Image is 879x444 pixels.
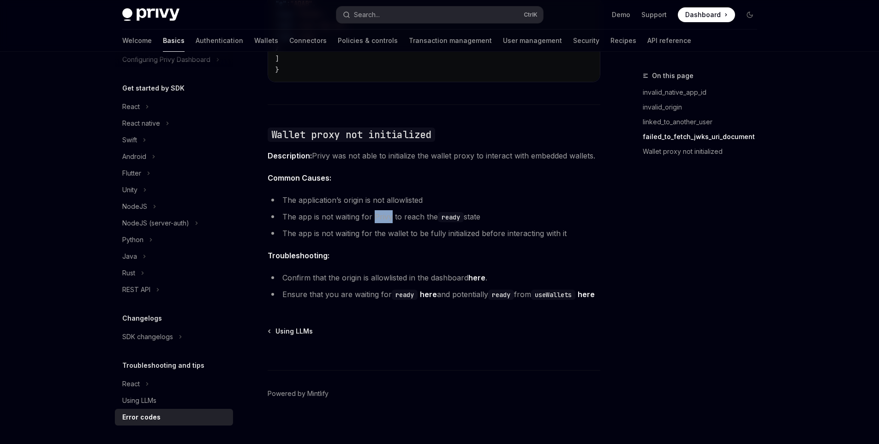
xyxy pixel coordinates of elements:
[115,215,233,231] button: Toggle NodeJS (server-auth) section
[641,10,667,19] a: Support
[115,265,233,281] button: Toggle Rust section
[268,271,600,284] li: Confirm that the origin is allowlisted in the dashboard .
[289,30,327,52] a: Connectors
[115,281,233,298] button: Toggle REST API section
[268,173,331,182] strong: Common Causes:
[115,148,233,165] button: Toggle Android section
[268,288,600,301] li: Ensure that you are waiting for and potentially from
[524,11,538,18] span: Ctrl K
[268,251,329,260] strong: Troubleshooting:
[468,273,485,283] a: here
[643,115,765,129] a: linked_to_another_user
[196,30,243,52] a: Authentication
[647,30,691,52] a: API reference
[268,149,600,162] span: Privy was not able to initialize the wallet proxy to interact with embedded wallets.
[685,10,721,19] span: Dashboard
[122,268,135,279] div: Rust
[268,194,600,207] li: The application’s origin is not allowlisted
[336,6,543,23] button: Open search
[115,165,233,182] button: Toggle Flutter section
[275,66,279,74] span: }
[122,118,160,129] div: React native
[122,412,161,423] div: Error codes
[115,328,233,345] button: Toggle SDK changelogs section
[488,290,514,300] code: ready
[115,231,233,248] button: Toggle Python section
[122,201,147,212] div: NodeJS
[122,101,140,112] div: React
[610,30,636,52] a: Recipes
[115,198,233,215] button: Toggle NodeJS section
[643,144,765,159] a: Wallet proxy not initialized
[122,8,179,21] img: dark logo
[122,151,146,162] div: Android
[122,331,173,342] div: SDK changelogs
[268,151,312,160] strong: Description:
[392,290,418,300] code: ready
[573,30,599,52] a: Security
[115,98,233,115] button: Toggle React section
[122,313,162,324] h5: Changelogs
[438,212,464,222] code: ready
[115,182,233,198] button: Toggle Unity section
[122,83,185,94] h5: Get started by SDK
[122,284,150,295] div: REST API
[612,10,630,19] a: Demo
[115,115,233,132] button: Toggle React native section
[338,30,398,52] a: Policies & controls
[409,30,492,52] a: Transaction management
[503,30,562,52] a: User management
[354,9,380,20] div: Search...
[269,327,313,336] a: Using LLMs
[268,210,600,223] li: The app is not waiting for Privy to reach the state
[122,251,137,262] div: Java
[268,227,600,240] li: The app is not waiting for the wallet to be fully initialized before interacting with it
[163,30,185,52] a: Basics
[122,360,204,371] h5: Troubleshooting and tips
[115,248,233,265] button: Toggle Java section
[275,55,279,63] span: ]
[115,132,233,148] button: Toggle Swift section
[678,7,735,22] a: Dashboard
[254,30,278,52] a: Wallets
[122,30,152,52] a: Welcome
[122,395,156,406] div: Using LLMs
[742,7,757,22] button: Toggle dark mode
[420,290,437,299] a: here
[578,290,595,299] a: here
[268,128,435,142] code: Wallet proxy not initialized
[122,218,189,229] div: NodeJS (server-auth)
[268,389,329,398] a: Powered by Mintlify
[115,409,233,426] a: Error codes
[122,168,141,179] div: Flutter
[122,184,138,195] div: Unity
[652,70,694,81] span: On this page
[531,290,575,300] code: useWallets
[643,100,765,115] a: invalid_origin
[122,378,140,389] div: React
[643,129,765,144] a: failed_to_fetch_jwks_uri_document
[115,392,233,409] a: Using LLMs
[115,376,233,392] button: Toggle React section
[122,234,144,245] div: Python
[275,327,313,336] span: Using LLMs
[643,85,765,100] a: invalid_native_app_id
[122,134,137,146] div: Swift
